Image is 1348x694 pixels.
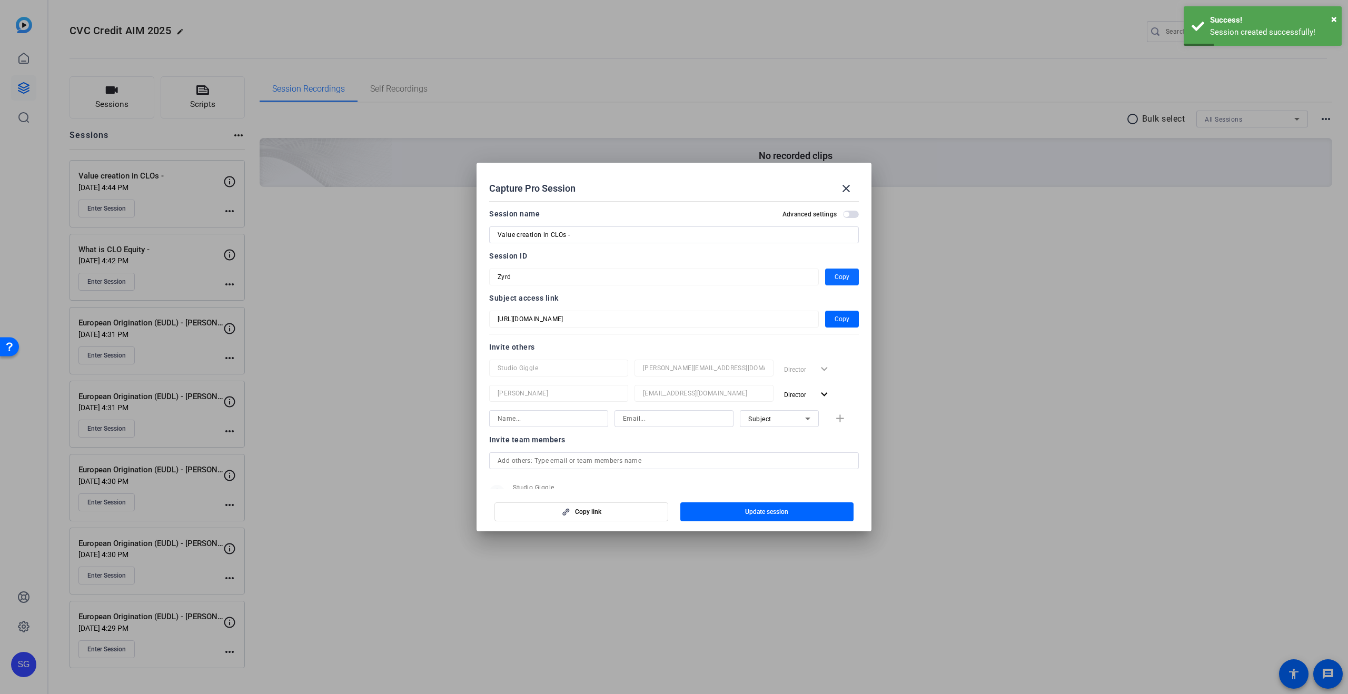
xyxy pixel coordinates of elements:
[643,362,765,374] input: Email...
[498,412,600,425] input: Name...
[825,269,859,285] button: Copy
[825,311,859,328] button: Copy
[782,210,837,219] h2: Advanced settings
[643,387,765,400] input: Email...
[835,271,849,283] span: Copy
[489,176,859,201] div: Capture Pro Session
[498,387,620,400] input: Name...
[1210,26,1334,38] div: Session created successfully!
[489,292,859,304] div: Subject access link
[489,433,859,446] div: Invite team members
[489,250,859,262] div: Session ID
[835,313,849,325] span: Copy
[1210,14,1334,26] div: Success!
[513,483,671,492] span: Studio Giggle
[498,362,620,374] input: Name...
[818,388,831,401] mat-icon: expand_more
[780,385,835,404] button: Director
[784,391,806,399] span: Director
[489,207,540,220] div: Session name
[748,415,771,423] span: Subject
[498,271,810,283] input: Session OTP
[680,502,854,521] button: Update session
[489,341,859,353] div: Invite others
[575,508,601,516] span: Copy link
[498,454,850,467] input: Add others: Type email or team members name
[840,182,853,195] mat-icon: close
[1331,13,1337,25] span: ×
[1331,11,1337,27] button: Close
[623,412,725,425] input: Email...
[745,508,788,516] span: Update session
[498,229,850,241] input: Enter Session Name
[489,485,505,501] mat-icon: person
[498,313,810,325] input: Session OTP
[494,502,668,521] button: Copy link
